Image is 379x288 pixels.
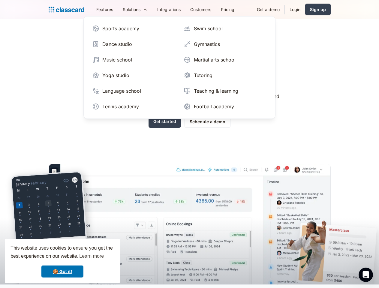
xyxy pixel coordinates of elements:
[118,3,152,16] div: Solutions
[92,3,118,16] a: Features
[102,56,132,63] div: Music school
[194,40,220,48] div: Gymnastics
[90,100,178,112] a: Tennis academy
[252,3,284,16] a: Get a demo
[5,239,120,283] div: cookieconsent
[102,87,141,94] div: Language school
[149,115,181,128] a: Get started
[181,100,269,112] a: Football academy
[216,3,239,16] a: Pricing
[90,38,178,50] a: Dance studio
[102,103,139,110] div: Tennis academy
[305,4,331,15] a: Sign up
[90,85,178,97] a: Language school
[194,56,236,63] div: Martial arts school
[181,22,269,34] a: Swim school
[285,3,305,16] a: Login
[90,22,178,34] a: Sports academy
[102,25,139,32] div: Sports academy
[194,87,238,94] div: Teaching & learning
[185,115,230,128] a: Schedule a demo
[11,244,114,261] span: This website uses cookies to ensure you get the best experience on our website.
[194,72,212,79] div: Tutoring
[310,6,326,13] div: Sign up
[181,69,269,81] a: Tutoring
[41,265,83,277] a: dismiss cookie message
[152,3,185,16] a: Integrations
[185,3,216,16] a: Customers
[194,25,223,32] div: Swim school
[181,85,269,97] a: Teaching & learning
[181,38,269,50] a: Gymnastics
[181,54,269,66] a: Martial arts school
[83,16,275,119] nav: Solutions
[123,6,140,13] div: Solutions
[102,72,129,79] div: Yoga studio
[102,40,132,48] div: Dance studio
[90,54,178,66] a: Music school
[49,5,84,14] a: home
[359,268,373,282] iframe: Intercom live chat
[78,252,105,261] a: learn more about cookies
[90,69,178,81] a: Yoga studio
[194,103,234,110] div: Football academy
